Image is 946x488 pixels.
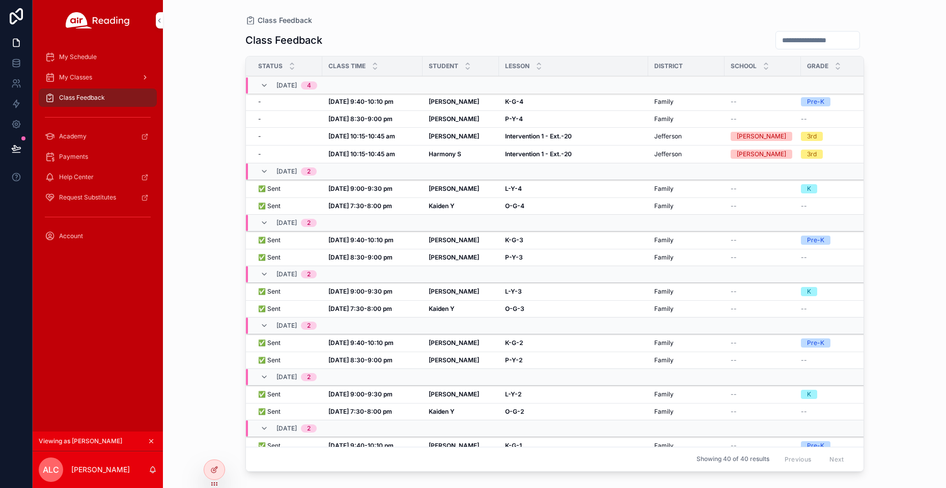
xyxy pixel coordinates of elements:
a: Family [654,185,718,193]
a: [PERSON_NAME] [429,339,493,347]
a: Pre-K [801,236,892,245]
a: O-G-4 [505,202,642,210]
div: 2 [307,270,311,278]
strong: [DATE] 9:40-10:10 pm [328,236,394,244]
span: Family [654,202,674,210]
a: [DATE] 10:15-10:45 am [328,150,416,158]
span: ✅ Sent [258,305,281,313]
a: -- [731,442,795,450]
strong: [PERSON_NAME] [429,339,479,347]
a: [DATE] 9:40-10:10 pm [328,442,416,450]
a: [DATE] 8:30-9:00 pm [328,356,416,364]
strong: K-G-4 [505,98,523,105]
span: [DATE] [276,219,297,227]
a: ✅ Sent [258,408,316,416]
a: - [258,150,316,158]
a: Family [654,202,718,210]
strong: [DATE] 9:40-10:10 pm [328,442,394,449]
span: District [654,62,683,70]
span: Family [654,442,674,450]
span: -- [731,442,737,450]
span: Family [654,98,674,106]
span: [DATE] [276,167,297,176]
span: -- [731,356,737,364]
a: Help Center [39,168,157,186]
a: Family [654,339,718,347]
span: -- [801,408,807,416]
a: [DATE] 7:30-8:00 pm [328,305,416,313]
div: 3rd [807,132,817,141]
strong: [DATE] 7:30-8:00 pm [328,305,392,312]
strong: P-Y-4 [505,115,523,123]
a: -- [731,305,795,313]
a: Family [654,253,718,262]
strong: Kaiden Y [429,305,455,312]
a: Family [654,442,718,450]
a: -- [731,115,795,123]
a: -- [731,236,795,244]
a: ✅ Sent [258,185,316,193]
a: Family [654,356,718,364]
a: [DATE] 9:40-10:10 pm [328,236,416,244]
a: ✅ Sent [258,202,316,210]
span: My Schedule [59,53,97,61]
span: Family [654,390,674,398]
span: Family [654,253,674,262]
div: 4 [307,81,311,90]
span: My Classes [59,73,92,81]
strong: [DATE] 8:30-9:00 pm [328,356,393,364]
a: 3rd [801,132,892,141]
a: K-G-3 [505,236,642,244]
span: Help Center [59,173,94,181]
a: P-Y-2 [505,356,642,364]
a: K [801,390,892,399]
a: -- [731,356,795,364]
div: Pre-K [807,236,824,245]
a: ✅ Sent [258,236,316,244]
a: - [258,132,316,140]
span: -- [731,390,737,398]
div: Pre-K [807,97,824,106]
a: Jefferson [654,150,718,158]
a: K-G-2 [505,339,642,347]
a: 3rd [801,150,892,159]
h1: Class Feedback [245,33,322,47]
span: Academy [59,132,87,140]
div: K [807,287,811,296]
a: -- [731,288,795,296]
a: ✅ Sent [258,253,316,262]
a: [DATE] 9:40-10:10 pm [328,98,416,106]
a: [PERSON_NAME] [429,390,493,398]
span: -- [731,185,737,193]
a: - [258,115,316,123]
a: P-Y-4 [505,115,642,123]
a: ✅ Sent [258,305,316,313]
span: -- [731,202,737,210]
span: School [731,62,757,70]
span: ✅ Sent [258,339,281,347]
span: - [258,150,261,158]
a: Harmony S [429,150,493,158]
strong: [DATE] 8:30-9:00 pm [328,115,393,123]
strong: L-Y-4 [505,185,522,192]
a: -- [801,408,892,416]
strong: P-Y-3 [505,253,523,261]
span: Grade [807,62,828,70]
strong: [PERSON_NAME] [429,390,479,398]
strong: [DATE] 9:40-10:10 pm [328,98,394,105]
strong: [PERSON_NAME] [429,132,479,140]
a: ✅ Sent [258,442,316,450]
a: [PERSON_NAME] [429,236,493,244]
span: Request Substitutes [59,193,116,202]
div: K [807,184,811,193]
a: L-Y-3 [505,288,642,296]
a: ✅ Sent [258,390,316,398]
a: [PERSON_NAME] [429,98,493,106]
a: ✅ Sent [258,356,316,364]
strong: K-G-1 [505,442,522,449]
a: [DATE] 7:30-8:00 pm [328,408,416,416]
img: App logo [66,12,130,28]
a: L-Y-2 [505,390,642,398]
span: -- [801,202,807,210]
span: -- [731,305,737,313]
